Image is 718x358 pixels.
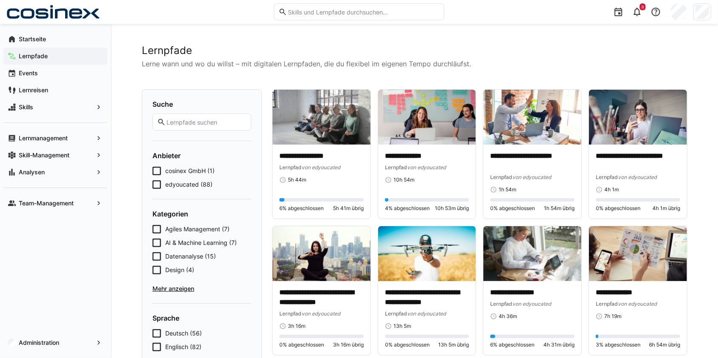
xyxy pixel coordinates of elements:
[165,252,216,261] span: Datenanalyse (15)
[385,205,430,212] span: 4% abgeschlossen
[152,100,251,108] h4: Suche
[604,313,621,320] span: 7h 19m
[279,341,324,348] span: 0% abgeschlossen
[302,310,340,317] span: von edyoucated
[142,44,687,57] h2: Lernpfade
[483,90,581,145] img: image
[279,164,302,170] span: Lernpfad
[288,323,305,330] span: 3h 16m
[483,226,581,281] img: image
[490,205,535,212] span: 0% abgeschlossen
[649,341,680,348] span: 6h 54m übrig
[333,341,364,348] span: 3h 16m übrig
[288,176,306,183] span: 5h 44m
[165,180,213,189] span: edyoucated (88)
[279,205,324,212] span: 6% abgeschlossen
[604,186,619,193] span: 4h 1m
[490,341,534,348] span: 6% abgeschlossen
[596,174,618,180] span: Lernpfad
[596,205,640,212] span: 0% abgeschlossen
[287,8,439,16] input: Skills und Lernpfade durchsuchen…
[152,284,251,293] span: Mehr anzeigen
[544,205,574,212] span: 1h 54m übrig
[378,226,476,281] img: image
[490,301,512,307] span: Lernpfad
[385,341,430,348] span: 0% abgeschlossen
[333,205,364,212] span: 5h 41m übrig
[273,226,370,281] img: image
[512,301,551,307] span: von edyoucated
[652,205,680,212] span: 4h 1m übrig
[543,341,574,348] span: 4h 31m übrig
[589,226,687,281] img: image
[589,90,687,145] img: image
[152,151,251,160] h4: Anbieter
[407,164,446,170] span: von edyoucated
[499,313,517,320] span: 4h 36m
[142,59,687,69] p: Lerne wann und wo du willst – mit digitalen Lernpfaden, die du flexibel im eigenen Tempo durchläu...
[165,167,215,175] span: cosinex GmbH (1)
[385,310,407,317] span: Lernpfad
[435,205,469,212] span: 10h 53m übrig
[165,239,237,247] span: AI & Machine Learning (7)
[165,329,202,338] span: Deutsch (56)
[152,314,251,322] h4: Sprache
[165,266,194,274] span: Design (4)
[393,176,414,183] span: 10h 54m
[378,90,476,145] img: image
[490,174,512,180] span: Lernpfad
[641,4,644,9] span: 8
[499,186,516,193] span: 1h 54m
[302,164,340,170] span: von edyoucated
[273,90,370,145] img: image
[618,174,657,180] span: von edyoucated
[512,174,551,180] span: von edyoucated
[279,310,302,317] span: Lernpfad
[596,301,618,307] span: Lernpfad
[165,343,201,351] span: Englisch (82)
[152,210,251,218] h4: Kategorien
[596,341,640,348] span: 3% abgeschlossen
[438,341,469,348] span: 13h 5m übrig
[165,225,230,233] span: Agiles Management (7)
[385,164,407,170] span: Lernpfad
[393,323,411,330] span: 13h 5m
[166,118,247,126] input: Lernpfade suchen
[407,310,446,317] span: von edyoucated
[618,301,657,307] span: von edyoucated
